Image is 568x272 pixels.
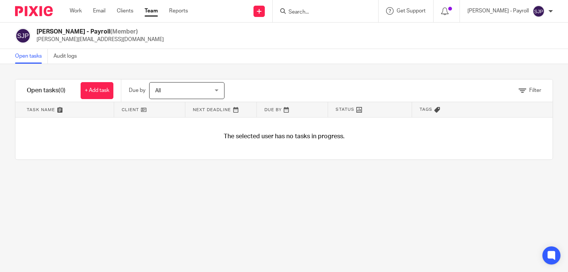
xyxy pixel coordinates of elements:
[529,88,541,93] span: Filter
[420,106,432,113] span: Tags
[467,7,529,15] p: [PERSON_NAME] - Payroll
[81,82,113,99] a: + Add task
[110,29,138,35] span: (Member)
[70,7,82,15] a: Work
[169,7,188,15] a: Reports
[288,9,356,16] input: Search
[117,7,133,15] a: Clients
[15,6,53,16] img: Pixie
[53,49,82,64] a: Audit logs
[15,28,31,44] img: svg%3E
[224,133,345,141] h4: The selected user has no tasks in progress.
[15,49,48,64] a: Open tasks
[336,106,354,113] span: Status
[93,7,105,15] a: Email
[397,8,426,14] span: Get Support
[145,7,158,15] a: Team
[37,28,164,36] h2: [PERSON_NAME] - Payroll
[129,87,145,94] p: Due by
[533,5,545,17] img: svg%3E
[27,87,66,95] h1: Open tasks
[155,88,161,93] span: All
[37,36,164,43] p: [PERSON_NAME][EMAIL_ADDRESS][DOMAIN_NAME]
[58,87,66,93] span: (0)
